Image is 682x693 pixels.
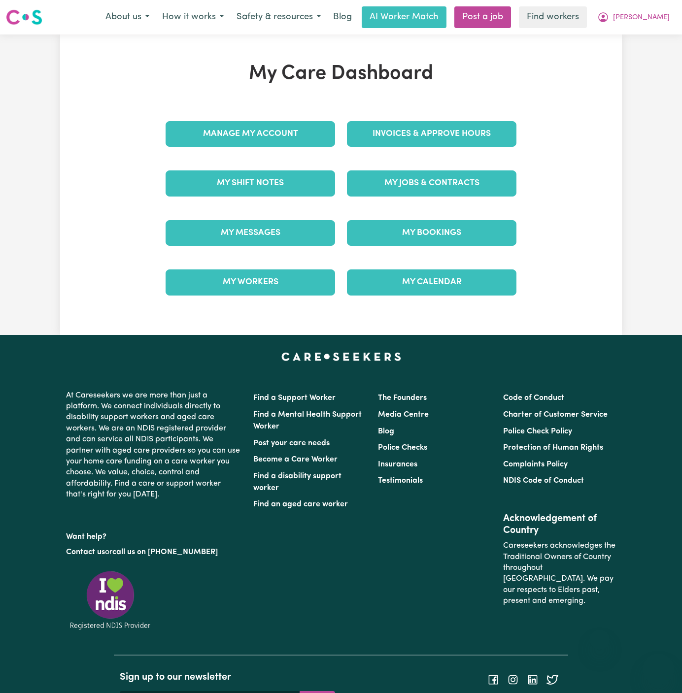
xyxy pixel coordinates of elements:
button: Safety & resources [230,7,327,28]
a: Follow Careseekers on LinkedIn [527,676,539,684]
a: Charter of Customer Service [503,411,608,419]
a: call us on [PHONE_NUMBER] [112,548,218,556]
button: My Account [591,7,676,28]
a: Blog [378,428,394,435]
a: My Jobs & Contracts [347,170,516,196]
a: NDIS Code of Conduct [503,477,584,485]
a: Police Check Policy [503,428,572,435]
a: Insurances [378,461,417,468]
a: Contact us [66,548,105,556]
button: How it works [156,7,230,28]
a: My Shift Notes [166,170,335,196]
a: Become a Care Worker [253,456,338,463]
h2: Acknowledgement of Country [503,513,616,536]
a: Invoices & Approve Hours [347,121,516,147]
p: Want help? [66,528,241,542]
a: Testimonials [378,477,423,485]
a: Media Centre [378,411,429,419]
a: Find a Mental Health Support Worker [253,411,362,430]
h1: My Care Dashboard [160,62,522,86]
a: Follow Careseekers on Facebook [487,676,499,684]
button: About us [99,7,156,28]
p: At Careseekers we are more than just a platform. We connect individuals directly to disability su... [66,386,241,504]
p: Careseekers acknowledges the Traditional Owners of Country throughout [GEOGRAPHIC_DATA]. We pay o... [503,536,616,610]
a: Follow Careseekers on Instagram [507,676,519,684]
a: Post a job [454,6,511,28]
a: Manage My Account [166,121,335,147]
a: My Calendar [347,269,516,295]
a: Find an aged care worker [253,500,348,508]
a: Find a Support Worker [253,394,336,402]
a: Careseekers home page [281,353,401,361]
img: Registered NDIS provider [66,569,155,631]
a: Post your care needs [253,439,330,447]
iframe: Button to launch messaging window [643,654,674,685]
a: Protection of Human Rights [503,444,603,452]
h2: Sign up to our newsletter [120,671,335,683]
a: Careseekers logo [6,6,42,29]
a: Find workers [519,6,587,28]
a: My Messages [166,220,335,246]
a: My Bookings [347,220,516,246]
a: Find a disability support worker [253,472,341,492]
iframe: Close message [590,630,610,650]
p: or [66,543,241,561]
img: Careseekers logo [6,8,42,26]
a: The Founders [378,394,427,402]
a: Complaints Policy [503,461,568,468]
span: [PERSON_NAME] [613,12,670,23]
a: Follow Careseekers on Twitter [546,676,558,684]
a: AI Worker Match [362,6,446,28]
a: Police Checks [378,444,427,452]
a: Code of Conduct [503,394,564,402]
a: Blog [327,6,358,28]
a: My Workers [166,269,335,295]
